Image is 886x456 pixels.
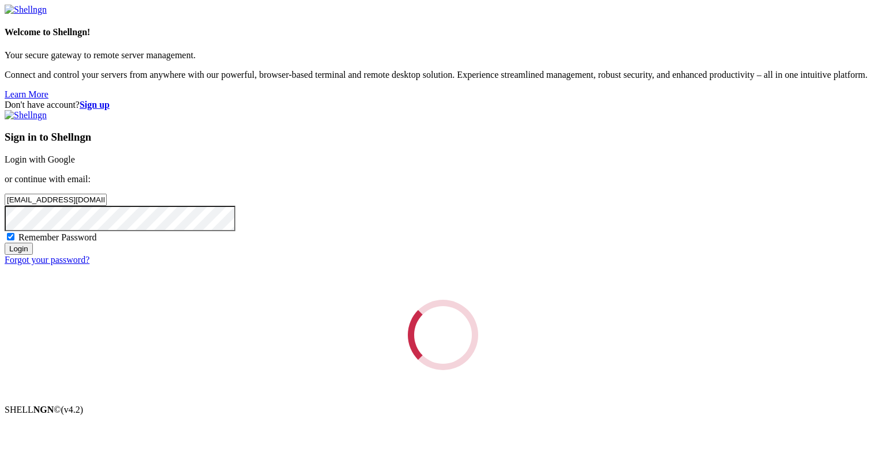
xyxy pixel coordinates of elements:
a: Sign up [80,100,110,110]
a: Learn More [5,89,48,99]
input: Login [5,243,33,255]
span: Remember Password [18,232,97,242]
img: Shellngn [5,110,47,120]
div: Loading... [397,289,489,381]
input: Email address [5,194,107,206]
h3: Sign in to Shellngn [5,131,881,144]
span: SHELL © [5,405,83,414]
b: NGN [33,405,54,414]
a: Forgot your password? [5,255,89,265]
p: Connect and control your servers from anywhere with our powerful, browser-based terminal and remo... [5,70,881,80]
div: Don't have account? [5,100,881,110]
span: 4.2.0 [61,405,84,414]
input: Remember Password [7,233,14,240]
h4: Welcome to Shellngn! [5,27,881,37]
p: Your secure gateway to remote server management. [5,50,881,61]
a: Login with Google [5,154,75,164]
p: or continue with email: [5,174,881,184]
img: Shellngn [5,5,47,15]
